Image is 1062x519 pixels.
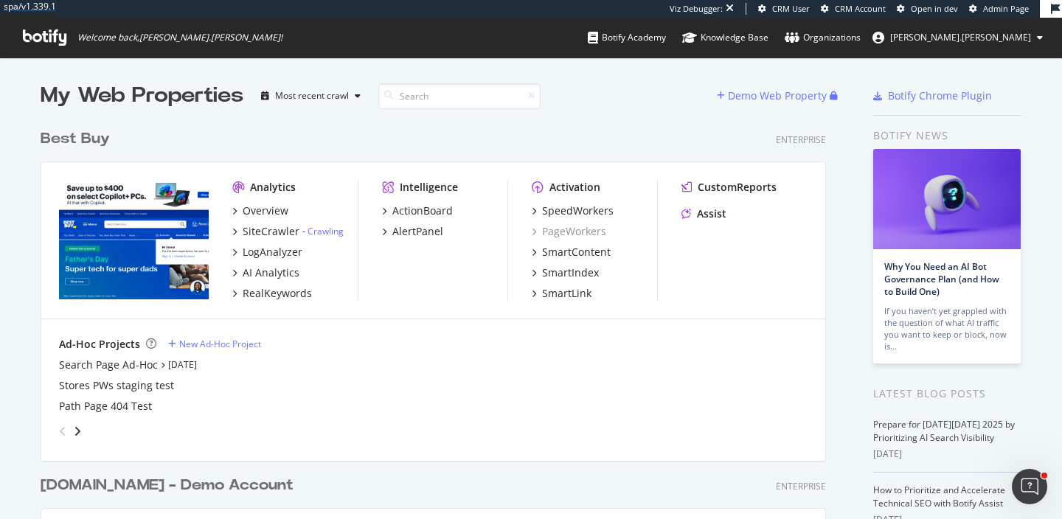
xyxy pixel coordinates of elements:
[682,18,768,58] a: Knowledge Base
[232,245,302,259] a: LogAnalyzer
[41,475,299,496] a: [DOMAIN_NAME] - Demo Account
[41,128,110,150] div: Best Buy
[302,225,344,237] div: -
[758,3,810,15] a: CRM User
[532,224,606,239] a: PageWorkers
[884,260,999,298] a: Why You Need an AI Bot Governance Plan (and How to Build One)
[532,286,591,301] a: SmartLink
[243,286,312,301] div: RealKeywords
[549,180,600,195] div: Activation
[776,480,826,492] div: Enterprise
[378,83,541,109] input: Search
[250,180,296,195] div: Analytics
[873,484,1005,509] a: How to Prioritize and Accelerate Technical SEO with Botify Assist
[681,180,777,195] a: CustomReports
[772,3,810,14] span: CRM User
[588,30,666,45] div: Botify Academy
[717,89,830,102] a: Demo Web Property
[697,206,726,221] div: Assist
[873,447,1021,461] div: [DATE]
[168,358,197,371] a: [DATE]
[717,84,830,108] button: Demo Web Property
[888,88,992,103] div: Botify Chrome Plugin
[873,386,1021,402] div: Latest Blog Posts
[873,128,1021,144] div: Botify news
[785,18,861,58] a: Organizations
[542,245,611,259] div: SmartContent
[392,203,453,218] div: ActionBoard
[400,180,458,195] div: Intelligence
[308,225,344,237] a: Crawling
[532,265,599,280] a: SmartIndex
[542,203,614,218] div: SpeedWorkers
[681,206,726,221] a: Assist
[835,3,886,14] span: CRM Account
[969,3,1029,15] a: Admin Page
[890,31,1031,43] span: tyler.cohen
[682,30,768,45] div: Knowledge Base
[53,419,72,443] div: angle-left
[382,224,443,239] a: AlertPanel
[77,32,282,43] span: Welcome back, [PERSON_NAME].[PERSON_NAME] !
[911,3,958,14] span: Open in dev
[275,91,349,100] div: Most recent crawl
[41,128,116,150] a: Best Buy
[873,418,1015,444] a: Prepare for [DATE][DATE] 2025 by Prioritizing AI Search Visibility
[232,203,288,218] a: Overview
[785,30,861,45] div: Organizations
[243,203,288,218] div: Overview
[884,305,1010,352] div: If you haven’t yet grappled with the question of what AI traffic you want to keep or block, now is…
[873,88,992,103] a: Botify Chrome Plugin
[821,3,886,15] a: CRM Account
[873,149,1021,249] img: Why You Need an AI Bot Governance Plan (and How to Build One)
[232,265,299,280] a: AI Analytics
[232,286,312,301] a: RealKeywords
[232,224,344,239] a: SiteCrawler- Crawling
[41,475,294,496] div: [DOMAIN_NAME] - Demo Account
[243,245,302,259] div: LogAnalyzer
[59,358,158,372] a: Search Page Ad-Hoc
[532,245,611,259] a: SmartContent
[59,180,209,299] img: bestbuy.com
[255,84,367,108] button: Most recent crawl
[542,265,599,280] div: SmartIndex
[532,203,614,218] a: SpeedWorkers
[179,338,261,350] div: New Ad-Hoc Project
[41,81,243,111] div: My Web Properties
[1012,469,1047,504] iframe: Intercom live chat
[670,3,723,15] div: Viz Debugger:
[698,180,777,195] div: CustomReports
[392,224,443,239] div: AlertPanel
[382,203,453,218] a: ActionBoard
[728,88,827,103] div: Demo Web Property
[59,399,152,414] a: Path Page 404 Test
[983,3,1029,14] span: Admin Page
[776,133,826,146] div: Enterprise
[59,337,140,352] div: Ad-Hoc Projects
[243,224,299,239] div: SiteCrawler
[168,338,261,350] a: New Ad-Hoc Project
[897,3,958,15] a: Open in dev
[243,265,299,280] div: AI Analytics
[542,286,591,301] div: SmartLink
[72,424,83,439] div: angle-right
[861,26,1055,49] button: [PERSON_NAME].[PERSON_NAME]
[59,378,174,393] a: Stores PWs staging test
[588,18,666,58] a: Botify Academy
